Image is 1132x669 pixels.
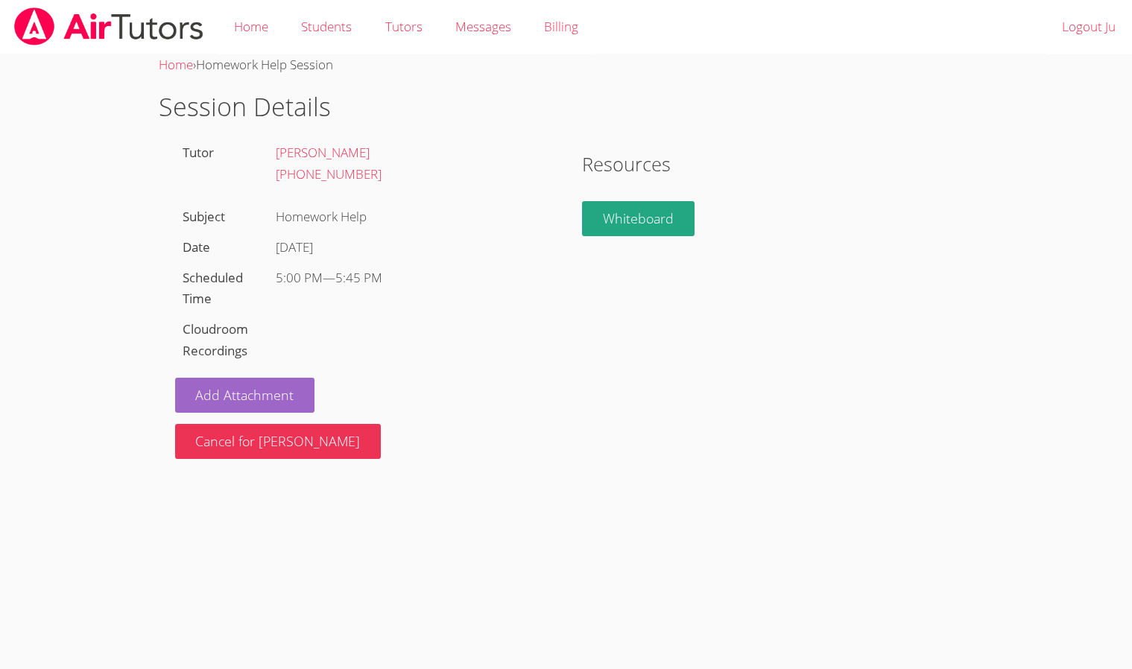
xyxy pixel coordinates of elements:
label: Date [183,238,210,256]
div: [DATE] [276,237,542,259]
span: 5:45 PM [335,269,382,286]
div: › [159,54,974,76]
img: airtutors_banner-c4298cdbf04f3fff15de1276eac7730deb9818008684d7c2e4769d2f7ddbe033.png [13,7,205,45]
span: Messages [455,18,511,35]
span: Homework Help Session [196,56,333,73]
button: Cancel for [PERSON_NAME] [175,424,382,459]
h1: Session Details [159,88,974,126]
label: Cloudroom Recordings [183,320,248,359]
a: Home [159,56,193,73]
label: Subject [183,208,225,225]
span: 5:00 PM [276,269,323,286]
label: Tutor [183,144,214,161]
a: Add Attachment [175,378,315,413]
a: [PHONE_NUMBER] [276,165,382,183]
a: Whiteboard [582,201,695,236]
div: Homework Help [268,202,549,232]
h2: Resources [582,150,957,178]
div: — [276,267,542,289]
label: Scheduled Time [183,269,243,308]
a: [PERSON_NAME] [276,144,370,161]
